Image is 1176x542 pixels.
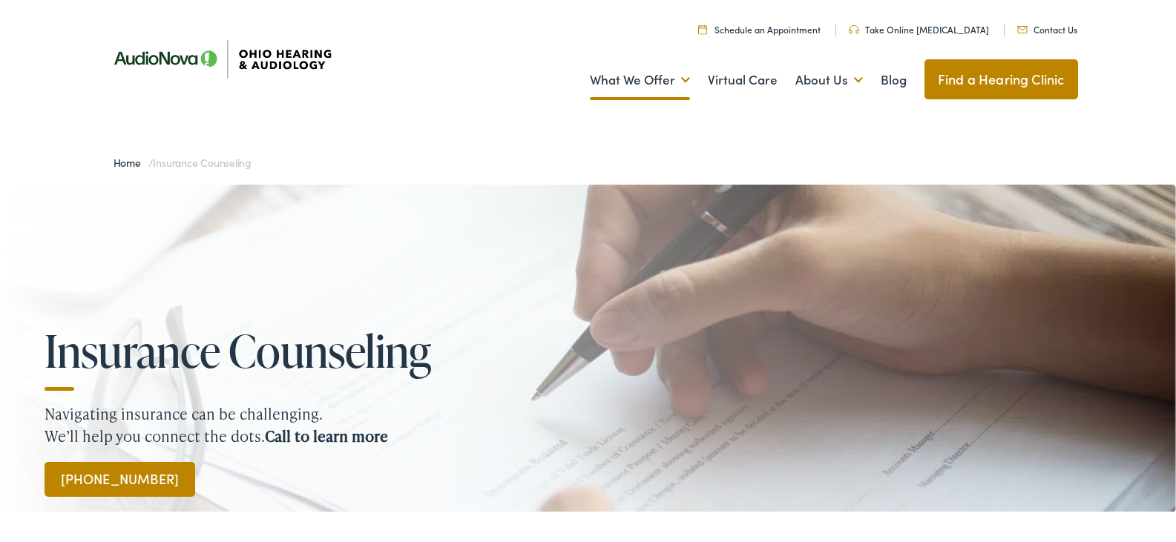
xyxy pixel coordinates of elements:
img: Headphones icone to schedule online hearing test in Cincinnati, OH [849,25,859,34]
a: Take Online [MEDICAL_DATA] [849,23,989,36]
strong: Call to learn more [265,426,388,446]
h1: Insurance Counseling [45,326,460,375]
img: Calendar Icon to schedule a hearing appointment in Cincinnati, OH [698,24,707,34]
a: Blog [881,53,907,108]
a: Home [114,155,148,170]
span: Insurance Counseling [153,155,252,170]
a: [PHONE_NUMBER] [45,462,195,497]
a: About Us [795,53,863,108]
p: Navigating insurance can be challenging. We’ll help you connect the dots. [45,403,1131,447]
a: Virtual Care [708,53,778,108]
img: Mail icon representing email contact with Ohio Hearing in Cincinnati, OH [1017,26,1028,33]
a: What We Offer [590,53,690,108]
a: Contact Us [1017,23,1077,36]
a: Schedule an Appointment [698,23,821,36]
span: / [114,155,252,170]
a: Find a Hearing Clinic [924,59,1078,99]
